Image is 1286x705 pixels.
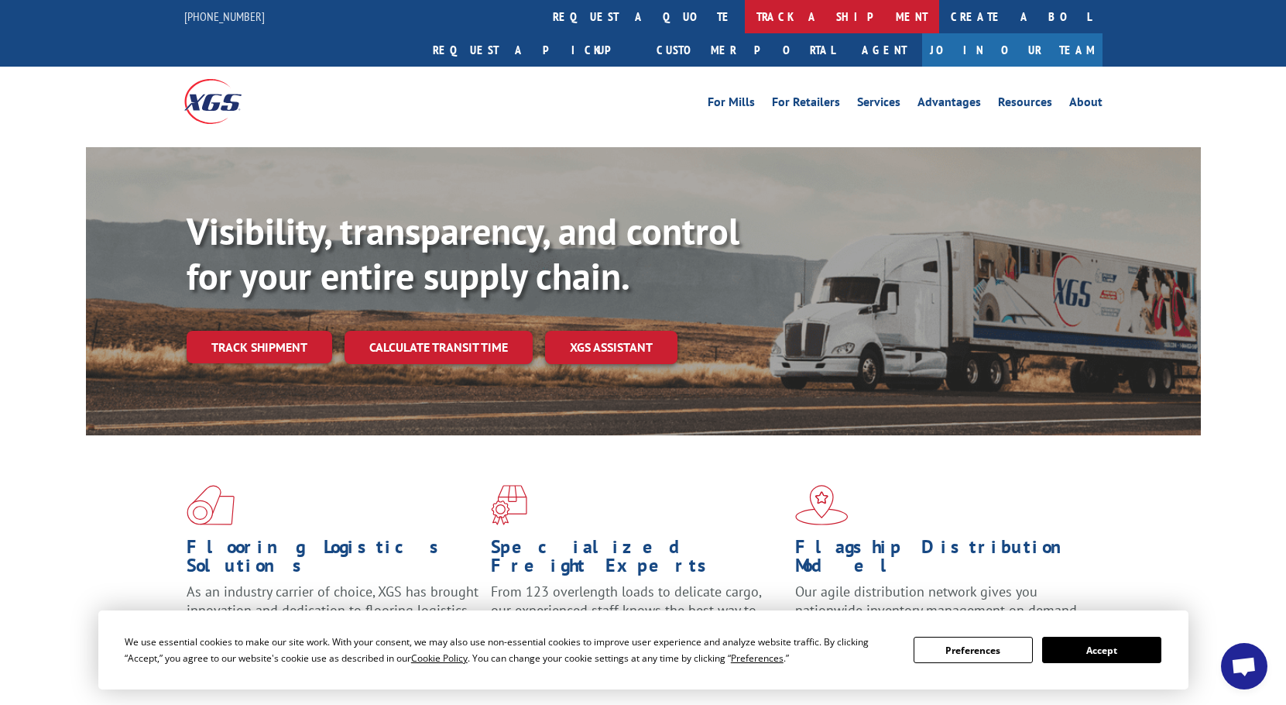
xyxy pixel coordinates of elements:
[421,33,645,67] a: Request a pickup
[187,538,479,583] h1: Flooring Logistics Solutions
[545,331,677,364] a: XGS ASSISTANT
[98,610,1188,690] div: Cookie Consent Prompt
[857,96,900,113] a: Services
[795,538,1088,583] h1: Flagship Distribution Model
[846,33,922,67] a: Agent
[1042,637,1161,663] button: Accept
[187,583,478,638] span: As an industry carrier of choice, XGS has brought innovation and dedication to flooring logistics...
[184,9,265,24] a: [PHONE_NUMBER]
[491,583,784,652] p: From 123 overlength loads to delicate cargo, our experienced staff knows the best way to move you...
[1221,643,1267,690] a: Open chat
[187,331,332,363] a: Track shipment
[125,634,895,666] div: We use essential cookies to make our site work. With your consent, we may also use non-essential ...
[491,485,527,525] img: xgs-icon-focused-on-flooring-red
[187,207,739,300] b: Visibility, transparency, and control for your entire supply chain.
[645,33,846,67] a: Customer Portal
[795,583,1080,619] span: Our agile distribution network gives you nationwide inventory management on demand.
[187,485,235,525] img: xgs-icon-total-supply-chain-intelligence-red
[922,33,1103,67] a: Join Our Team
[491,538,784,583] h1: Specialized Freight Experts
[411,652,468,665] span: Cookie Policy
[708,96,755,113] a: For Mills
[772,96,840,113] a: For Retailers
[731,652,784,665] span: Preferences
[917,96,981,113] a: Advantages
[914,637,1033,663] button: Preferences
[1069,96,1103,113] a: About
[795,485,849,525] img: xgs-icon-flagship-distribution-model-red
[998,96,1052,113] a: Resources
[345,331,533,364] a: Calculate transit time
